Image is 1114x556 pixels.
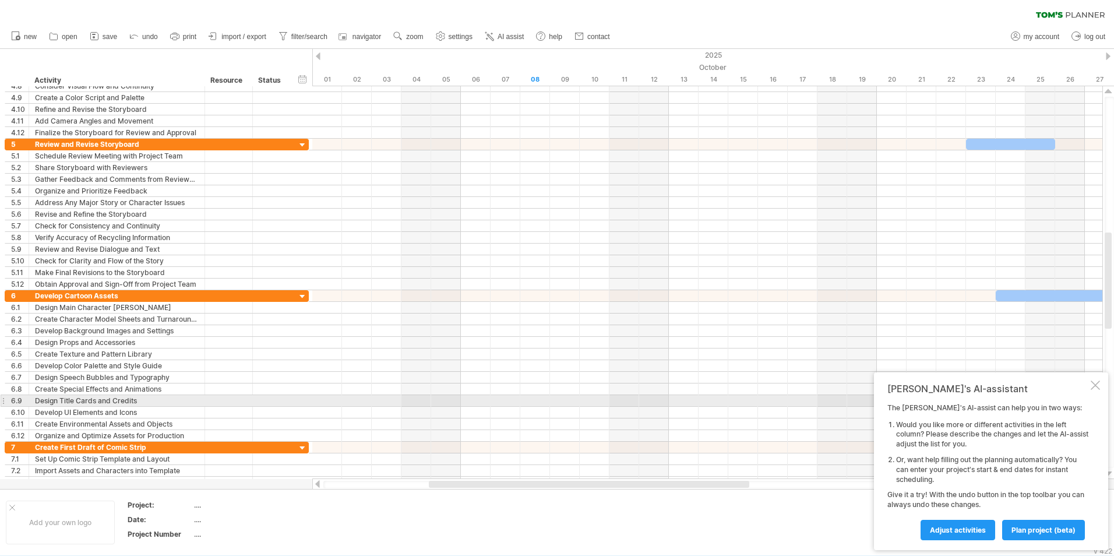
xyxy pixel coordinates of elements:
div: Sunday, 12 October 2025 [639,73,669,86]
div: Saturday, 18 October 2025 [817,73,847,86]
div: Friday, 24 October 2025 [996,73,1025,86]
div: 6.1 [11,302,29,313]
div: Thursday, 23 October 2025 [966,73,996,86]
div: Organize and Optimize Assets for Production [35,430,199,441]
div: Revise and Refine the Storyboard [35,209,199,220]
div: Design Speech Bubbles and Typography [35,372,199,383]
div: Thursday, 16 October 2025 [758,73,788,86]
div: 7.2 [11,465,29,476]
div: Monday, 6 October 2025 [461,73,491,86]
a: plan project (beta) [1002,520,1085,540]
div: Wednesday, 8 October 2025 [520,73,550,86]
div: 6.3 [11,325,29,336]
li: Or, want help filling out the planning automatically? You can enter your project's start & end da... [896,455,1088,484]
span: log out [1084,33,1105,41]
div: Share Storyboard with Reviewers [35,162,199,173]
li: Would you like more or different activities in the left column? Please describe the changes and l... [896,420,1088,449]
div: 4.9 [11,92,29,103]
div: .... [194,515,292,525]
span: settings [449,33,473,41]
div: 7 [11,442,29,453]
div: 5.5 [11,197,29,208]
a: new [8,29,40,44]
div: 6.11 [11,418,29,430]
div: 7.3 [11,477,29,488]
div: Sunday, 5 October 2025 [431,73,461,86]
div: Wednesday, 15 October 2025 [728,73,758,86]
div: .... [194,500,292,510]
span: new [24,33,37,41]
a: contact [572,29,614,44]
div: 6.8 [11,383,29,395]
div: Tuesday, 21 October 2025 [907,73,936,86]
div: v 422 [1094,547,1112,555]
div: Thursday, 2 October 2025 [342,73,372,86]
div: Tuesday, 14 October 2025 [699,73,728,86]
div: Create First Draft of Comic Strip [35,442,199,453]
div: 5.12 [11,279,29,290]
span: Adjust activities [930,526,986,534]
div: 4.10 [11,104,29,115]
div: Make Final Revisions to the Storyboard [35,267,199,278]
span: undo [142,33,158,41]
div: Create Special Effects and Animations [35,383,199,395]
div: 7.1 [11,453,29,464]
div: Verify Accuracy of Recycling Information [35,232,199,243]
div: Wednesday, 1 October 2025 [312,73,342,86]
div: 5.3 [11,174,29,185]
a: filter/search [276,29,331,44]
div: Tuesday, 7 October 2025 [491,73,520,86]
div: Gather Feedback and Comments from Reviewers [35,174,199,185]
div: Develop Background Images and Settings [35,325,199,336]
div: Saturday, 25 October 2025 [1025,73,1055,86]
div: 6.6 [11,360,29,371]
span: zoom [406,33,423,41]
div: Design Title Cards and Credits [35,395,199,406]
div: 5.6 [11,209,29,220]
div: Friday, 3 October 2025 [372,73,401,86]
div: Activity [34,75,198,86]
a: settings [433,29,476,44]
div: Design Main Character [PERSON_NAME] [35,302,199,313]
div: Resource [210,75,246,86]
div: Create Character Model Sheets and Turnarounds [35,314,199,325]
div: Status [258,75,284,86]
div: Saturday, 11 October 2025 [609,73,639,86]
a: undo [126,29,161,44]
div: Saturday, 4 October 2025 [401,73,431,86]
span: save [103,33,117,41]
div: 6.7 [11,372,29,383]
div: Friday, 17 October 2025 [788,73,817,86]
a: my account [1008,29,1063,44]
div: Date: [128,515,192,525]
div: 4.12 [11,127,29,138]
div: Check for Clarity and Flow of the Story [35,255,199,266]
div: 5.2 [11,162,29,173]
div: 5.4 [11,185,29,196]
div: Address Any Major Story or Character Issues [35,197,199,208]
div: Wednesday, 22 October 2025 [936,73,966,86]
div: Check for Consistency and Continuity [35,220,199,231]
div: Import Assets and Characters into Template [35,465,199,476]
span: AI assist [498,33,524,41]
div: Create Texture and Pattern Library [35,349,199,360]
span: help [549,33,562,41]
div: 5.11 [11,267,29,278]
div: 5 [11,139,29,150]
div: Project Number [128,529,192,539]
div: 4.11 [11,115,29,126]
div: Create a Color Script and Palette [35,92,199,103]
a: import / export [206,29,270,44]
a: log out [1069,29,1109,44]
div: 6 [11,290,29,301]
div: Organize and Prioritize Feedback [35,185,199,196]
a: save [87,29,121,44]
div: Design Props and Accessories [35,337,199,348]
div: 5.1 [11,150,29,161]
div: [PERSON_NAME]'s AI-assistant [887,383,1088,395]
div: 5.9 [11,244,29,255]
a: navigator [337,29,385,44]
div: Obtain Approval and Sign-Off from Project Team [35,279,199,290]
div: Create Environmental Assets and Objects [35,418,199,430]
span: open [62,33,77,41]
